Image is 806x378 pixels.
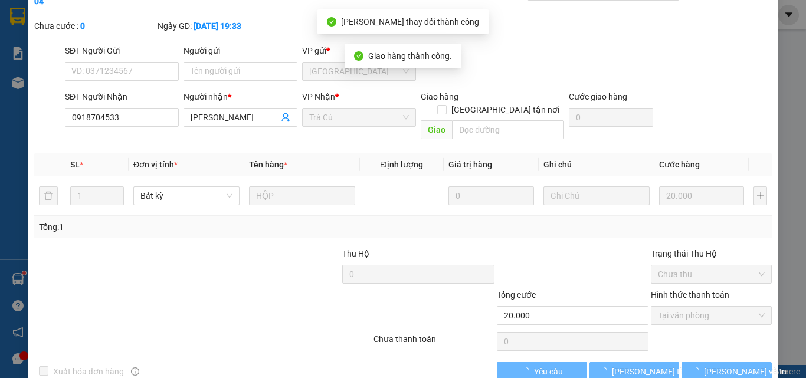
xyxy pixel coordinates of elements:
span: loading [691,367,704,375]
div: 40.000 [9,74,70,88]
span: Yêu cầu [534,365,563,378]
div: VP gửi [302,44,416,57]
b: [DATE] 19:33 [194,21,241,31]
button: plus [753,186,767,205]
span: Bất kỳ [140,187,232,205]
span: Giao hàng [421,92,458,101]
span: Trà Cú [309,109,409,126]
input: Ghi Chú [543,186,650,205]
div: SĐT Người Gửi [65,44,179,57]
span: Gửi: [10,11,28,24]
span: Sài Gòn [309,63,409,80]
input: 0 [659,186,744,205]
div: Người gửi [184,44,297,57]
span: Giao hàng thành công. [368,51,452,61]
span: info-circle [131,367,139,376]
div: Trạng thái Thu Hộ [651,247,772,260]
span: [PERSON_NAME] thay đổi [612,365,706,378]
div: Ngày GD: [158,19,279,32]
input: VD: Bàn, Ghế [249,186,355,205]
button: delete [39,186,58,205]
span: Giao [421,120,452,139]
span: user-add [281,113,290,122]
span: Tên hàng [249,160,287,169]
span: [GEOGRAPHIC_DATA] tận nơi [447,103,564,116]
div: Trà Cú [10,10,68,24]
span: Xuất hóa đơn hàng [48,365,129,378]
span: Tại văn phòng [658,307,765,324]
span: Nhận: [77,10,105,22]
div: SĐT Người Nhận [65,90,179,103]
span: check-circle [327,17,336,27]
span: [PERSON_NAME] và In [704,365,787,378]
span: loading [521,367,534,375]
span: VP Nhận [302,92,335,101]
span: Định lượng [381,160,422,169]
div: Tổng: 1 [39,221,312,234]
div: 0382843741 [77,51,196,67]
div: Người nhận [184,90,297,103]
input: Cước giao hàng [569,108,653,127]
div: CHANH ĐA [77,37,196,51]
b: 0 [80,21,85,31]
span: Tổng cước [497,290,536,300]
span: check-circle [354,51,363,61]
span: SL [70,160,80,169]
span: Giá trị hàng [448,160,492,169]
span: loading [599,367,612,375]
span: Chưa thu [658,265,765,283]
input: Dọc đường [452,120,564,139]
label: Hình thức thanh toán [651,290,729,300]
div: Chưa thanh toán [372,333,496,353]
div: Chưa cước : [34,19,155,32]
span: Cước hàng [659,160,700,169]
span: [PERSON_NAME] thay đổi thành công [341,17,479,27]
label: Cước giao hàng [569,92,627,101]
input: 0 [448,186,533,205]
span: Thu Hộ [342,249,369,258]
span: Đơn vị tính [133,160,178,169]
div: [GEOGRAPHIC_DATA] [77,10,196,37]
span: CR : [9,75,27,88]
th: Ghi chú [539,153,654,176]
